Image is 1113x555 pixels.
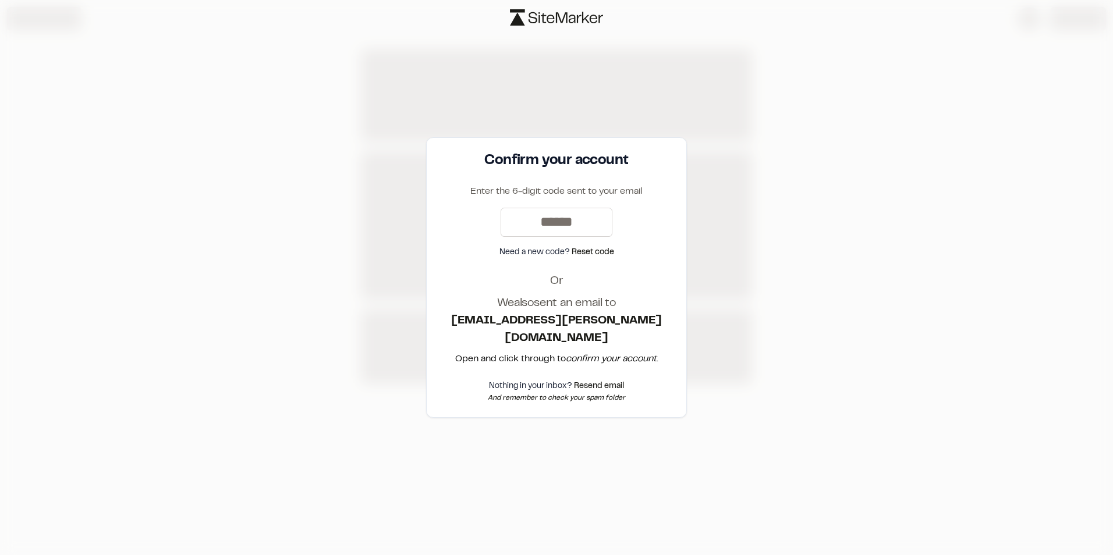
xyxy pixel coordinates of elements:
div: Nothing in your inbox? [441,380,672,393]
button: Reset code [572,246,614,259]
h2: Or [441,273,672,290]
em: confirm your account [566,355,657,363]
div: Need a new code? [441,246,672,259]
p: Enter the 6-digit code sent to your email [441,184,672,198]
p: Open and click through to . [441,352,672,366]
h3: Confirm your account [441,152,672,170]
strong: [EMAIL_ADDRESS][PERSON_NAME][DOMAIN_NAME] [451,316,662,343]
div: And remember to check your spam folder [441,393,672,403]
button: Resend email [574,380,624,393]
h1: We also sent an email to [441,295,672,347]
img: logo-black-rebrand.svg [510,9,603,26]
